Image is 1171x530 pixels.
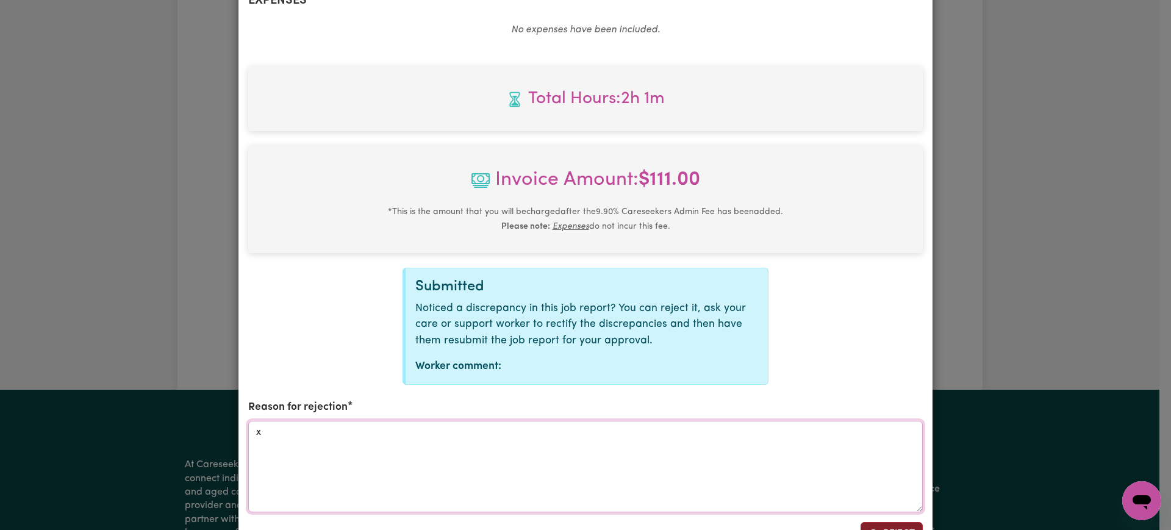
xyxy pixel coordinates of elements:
[553,222,589,231] u: Expenses
[248,399,348,415] label: Reason for rejection
[258,165,913,204] span: Invoice Amount:
[258,86,913,112] span: Total hours worked: 2 hours 1 minute
[501,222,550,231] b: Please note:
[248,421,923,512] textarea: x
[511,25,660,35] em: No expenses have been included.
[415,361,501,371] strong: Worker comment:
[415,301,758,349] p: Noticed a discrepancy in this job report? You can reject it, ask your care or support worker to r...
[1122,481,1161,520] iframe: Button to launch messaging window
[388,207,783,231] small: This is the amount that you will be charged after the 9.90 % Careseekers Admin Fee has been added...
[415,279,484,294] span: Submitted
[639,170,700,190] b: $ 111.00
